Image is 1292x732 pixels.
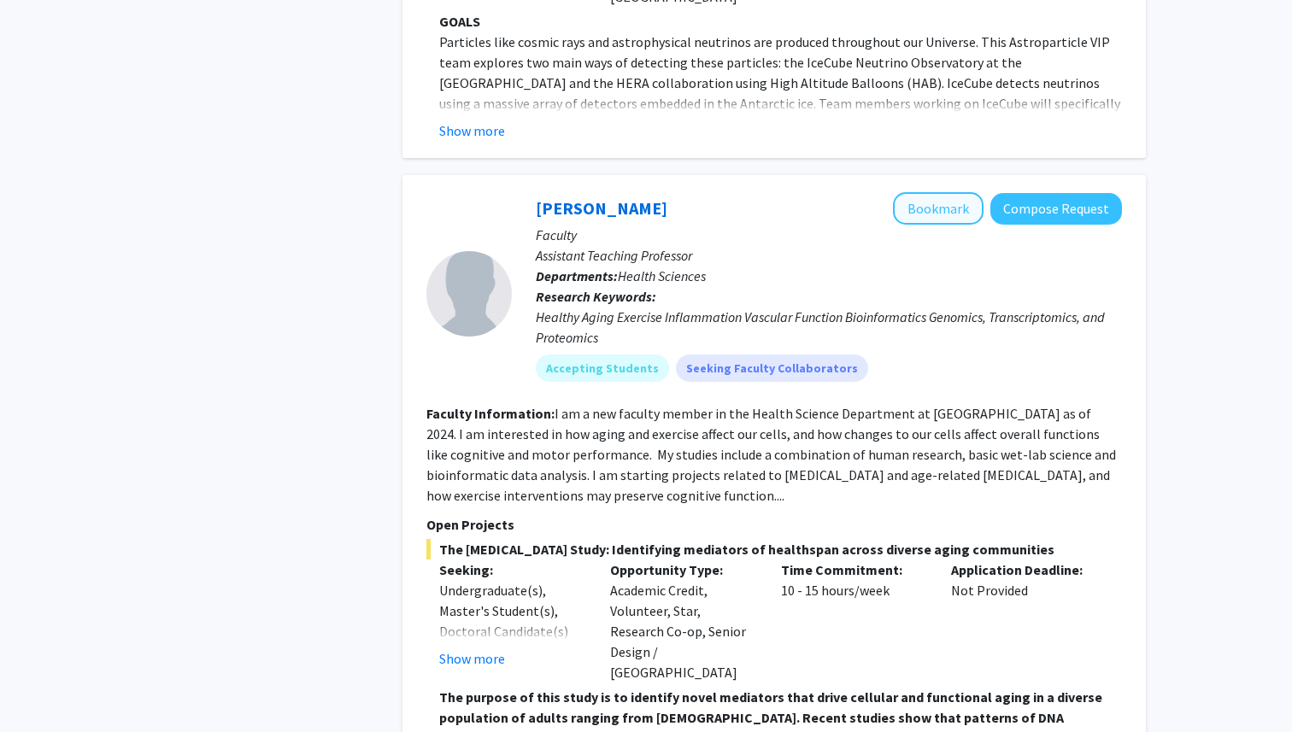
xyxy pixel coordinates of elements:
[536,354,669,382] mat-chip: Accepting Students
[13,655,73,719] iframe: Chat
[439,580,584,682] div: Undergraduate(s), Master's Student(s), Doctoral Candidate(s) (PhD, MD, DMD, PharmD, etc.)
[439,13,480,30] strong: GOALS
[618,267,706,284] span: Health Sciences
[951,559,1096,580] p: Application Deadline:
[426,514,1122,535] p: Open Projects
[426,405,555,422] b: Faculty Information:
[426,539,1122,559] span: The [MEDICAL_DATA] Study: Identifying mediators of healthspan across diverse aging communities
[426,405,1116,504] fg-read-more: I am a new faculty member in the Health Science Department at [GEOGRAPHIC_DATA] as of 2024. I am ...
[768,559,939,682] div: 10 - 15 hours/week
[439,559,584,580] p: Seeking:
[781,559,926,580] p: Time Commitment:
[536,288,656,305] b: Research Keywords:
[893,192,984,225] button: Add Meghan Smith to Bookmarks
[676,354,868,382] mat-chip: Seeking Faculty Collaborators
[610,559,755,580] p: Opportunity Type:
[990,193,1122,225] button: Compose Request to Meghan Smith
[439,648,505,669] button: Show more
[536,245,1122,266] p: Assistant Teaching Professor
[439,32,1122,175] p: Particles like cosmic rays and astrophysical neutrinos are produced throughout our Universe. This...
[938,559,1109,682] div: Not Provided
[536,225,1122,245] p: Faculty
[536,197,667,219] a: [PERSON_NAME]
[536,307,1122,348] div: Healthy Aging Exercise Inflammation Vascular Function Bioinformatics Genomics, Transcriptomics, a...
[597,559,768,682] div: Academic Credit, Volunteer, Star, Research Co-op, Senior Design / [GEOGRAPHIC_DATA]
[439,120,505,141] button: Show more
[536,267,618,284] b: Departments:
